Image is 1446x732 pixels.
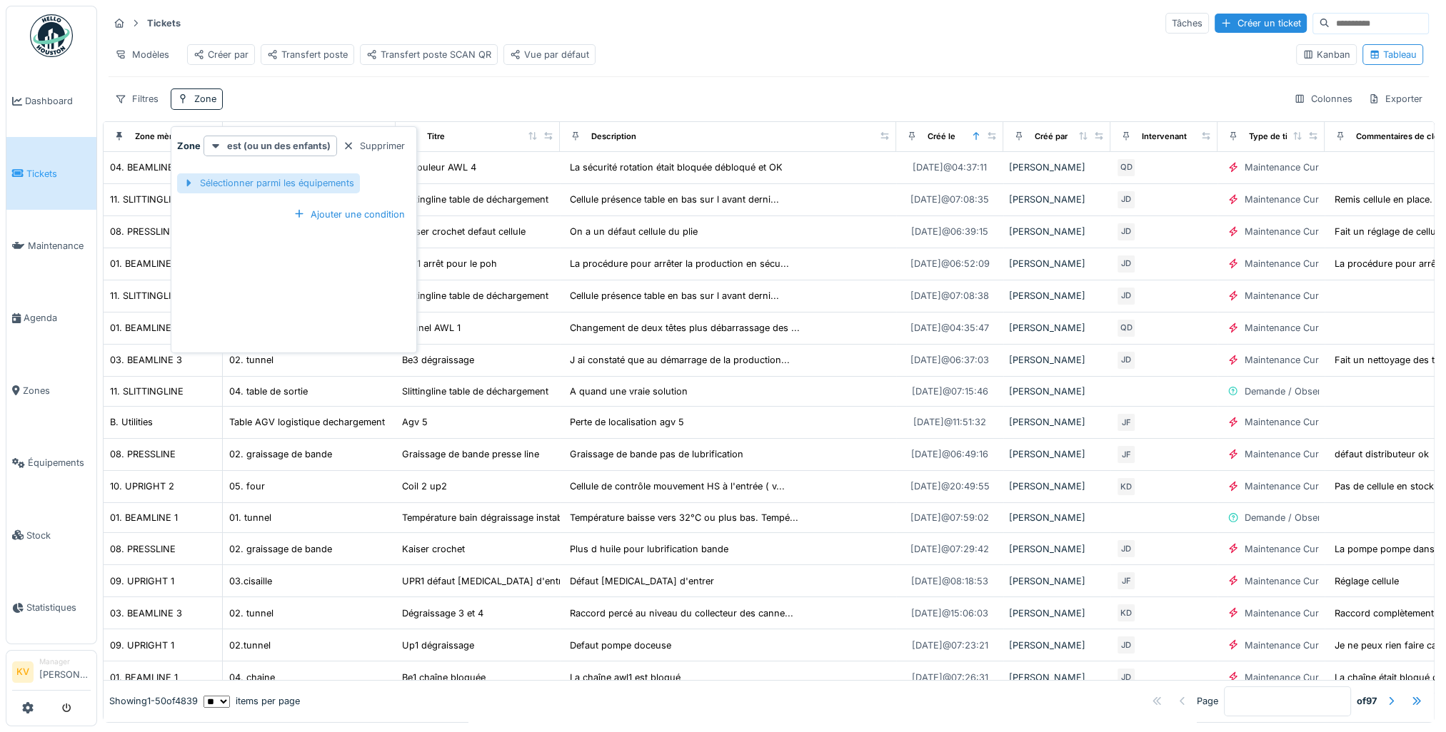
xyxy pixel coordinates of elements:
div: KD [1116,477,1136,497]
div: Coil 2 up2 [402,479,447,493]
div: Manager [39,656,91,667]
div: 09. UPRIGHT 1 [110,574,174,588]
div: Maintenance Curative [1245,321,1339,335]
div: 01. tunnel [229,511,271,524]
div: 08. PRESSLINE [110,225,176,238]
div: Be1 chaîne bloquée [402,671,486,684]
div: [DATE] @ 07:59:02 [910,511,989,524]
span: Stock [26,529,91,542]
div: [PERSON_NAME] [1009,353,1105,367]
div: Maintenance Curative [1245,415,1339,429]
div: [PERSON_NAME] [1009,542,1105,556]
div: [PERSON_NAME] [1009,415,1105,429]
div: Kaiser crochet defaut cellule [402,225,526,238]
div: Tâches [1165,13,1209,34]
div: Maintenance Curative [1245,574,1339,588]
div: 10. UPRIGHT 2 [110,479,174,493]
div: Maintenance Curative [1245,225,1339,238]
div: JD [1116,190,1136,210]
div: Cellule présence table en bas sur l avant derni... [570,193,779,206]
div: Slittingline table de déchargement [402,289,548,303]
div: [DATE] @ 06:49:16 [911,447,988,461]
div: Ajouter une condition [288,205,411,224]
div: Slittingline table de déchargement [402,385,548,398]
div: [DATE] @ 08:18:53 [911,574,988,588]
div: Supprimer [337,136,411,156]
div: Kanban [1302,48,1350,61]
div: [PERSON_NAME] [1009,225,1105,238]
div: 04. BEAMLINE 4 [110,161,182,174]
div: Awl1 arrêt pour le poh [402,257,497,270]
div: Defaut pompe doceuse [570,639,671,652]
div: JF [1116,412,1136,432]
div: Température bain dégraissage instable [402,511,570,524]
div: JD [1116,667,1136,687]
div: [DATE] @ 07:08:35 [910,193,989,206]
div: Maintenance Curative [1245,447,1339,461]
div: JD [1116,222,1136,242]
div: Type de ticket [1249,131,1305,143]
div: 01. BEAMLINE 1 [110,321,178,335]
div: Table AGV logistique dechargement [229,415,385,429]
div: Graissage de bande pas de lubrification [570,447,743,461]
div: [PERSON_NAME] [1009,161,1105,174]
div: Kaiser crochet [402,542,465,556]
div: Showing 1 - 50 of 4839 [109,695,198,708]
div: Maintenance Curative [1245,671,1339,684]
strong: est (ou un des enfants) [227,139,331,153]
div: Plus d huile pour lubrification bande [570,542,728,556]
div: Maintenance Curative [1245,161,1339,174]
div: [DATE] @ 04:37:11 [913,161,987,174]
span: Statistiques [26,601,91,614]
div: JD [1116,254,1136,274]
div: [PERSON_NAME] [1009,671,1105,684]
div: Titre [427,131,445,143]
div: [PERSON_NAME] [1009,321,1105,335]
div: 01. BEAMLINE 1 [110,257,178,270]
strong: Tickets [141,16,186,30]
div: Tunnel AWL 1 [402,321,461,335]
div: QD [1116,318,1136,338]
span: Dashboard [25,94,91,108]
div: 02. graissage de bande [229,447,332,461]
div: [PERSON_NAME] [1009,511,1105,524]
div: Description [591,131,636,143]
div: [PERSON_NAME] [1009,193,1105,206]
div: JD [1116,286,1136,306]
div: [PERSON_NAME] [1009,639,1105,652]
div: [DATE] @ 15:06:03 [911,606,988,620]
div: 02. graissage de bande [229,542,332,556]
div: Changement de deux têtes plus débarrassage des ... [570,321,800,335]
li: KV [12,661,34,683]
div: 03. BEAMLINE 3 [110,606,182,620]
div: JF [1116,444,1136,464]
div: 11. SLITTINGLINE [110,385,184,398]
div: 08. PRESSLINE [110,447,176,461]
div: J ai constaté que au démarrage de la production... [570,353,790,367]
div: Raccord percé au niveau du collecteur des canne... [570,606,793,620]
li: [PERSON_NAME] [39,656,91,687]
div: KD [1116,603,1136,623]
div: Dérouleur AWL 4 [402,161,476,174]
div: [PERSON_NAME] [1009,385,1105,398]
div: JF [1116,571,1136,591]
div: JD [1116,635,1136,655]
div: [PERSON_NAME] [1009,606,1105,620]
div: Graissage de bande presse line [402,447,539,461]
div: [PERSON_NAME] [1009,479,1105,493]
div: 01. BEAMLINE 1 [110,511,178,524]
div: UPR1 défaut [MEDICAL_DATA] d'entrer [402,574,571,588]
div: 11. SLITTINGLINE [110,193,184,206]
div: Modèles [109,44,176,65]
div: QD [1116,158,1136,178]
div: La chaîne awl1 est bloqué [570,671,681,684]
div: Filtres [109,88,165,109]
div: 03. BEAMLINE 3 [110,353,182,367]
div: Maintenance Curative [1245,353,1339,367]
div: 11. SLITTINGLINE [110,289,184,303]
div: défaut distributeur ok [1335,447,1429,461]
div: 03.cisaille [229,574,272,588]
div: [DATE] @ 11:51:32 [913,415,986,429]
div: 08. PRESSLINE [110,542,176,556]
div: 01. BEAMLINE 1 [110,671,178,684]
